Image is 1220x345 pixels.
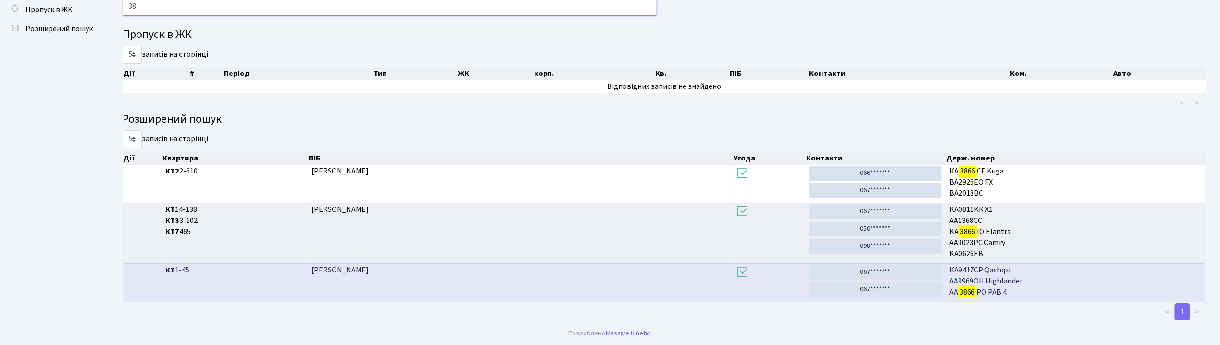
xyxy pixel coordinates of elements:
div: Розроблено . [568,328,652,339]
th: Тип [373,67,457,80]
a: 1 [1175,303,1190,320]
th: Дії [123,151,162,165]
mark: 3866 [959,164,977,178]
th: Кв. [655,67,729,80]
b: КТ [165,204,175,215]
th: корп. [533,67,655,80]
span: Пропуск в ЖК [25,4,73,15]
th: Квартира [162,151,308,165]
th: Ком. [1009,67,1113,80]
span: [PERSON_NAME] [311,166,369,176]
th: Період [223,67,373,80]
label: записів на сторінці [123,130,208,148]
b: КТ2 [165,166,179,176]
th: # [189,67,223,80]
mark: 3866 [958,285,976,299]
span: КА СЕ Kuga ВА2926ЕО FX ВА2018ВС [949,166,1202,199]
th: ПІБ [729,67,808,80]
th: Держ. номер [946,151,1206,165]
span: 1-45 [165,265,304,276]
label: записів на сторінці [123,46,208,64]
select: записів на сторінці [123,130,142,148]
span: [PERSON_NAME] [311,265,369,275]
th: ЖК [457,67,533,80]
span: Розширений пошук [25,24,93,34]
select: записів на сторінці [123,46,142,64]
a: Розширений пошук [5,19,101,38]
td: Відповідних записів не знайдено [123,80,1206,93]
th: Контакти [806,151,946,165]
h4: Розширений пошук [123,112,1206,126]
span: 14-138 3-102 465 [165,204,304,237]
b: КТ7 [165,226,179,237]
mark: 3866 [959,225,977,238]
a: Massive Kinetic [606,328,650,338]
span: 2-610 [165,166,304,177]
th: Дії [123,67,189,80]
span: [PERSON_NAME] [311,204,369,215]
span: KA0811KК X1 AA1368CC KA IO Elantra AA9023PC Camry KA0626EB [949,204,1202,259]
b: КТ [165,265,175,275]
b: КТ3 [165,215,179,226]
th: Угода [733,151,805,165]
h4: Пропуск в ЖК [123,28,1206,42]
th: Контакти [809,67,1009,80]
span: КА9417СР Qashqai АА9969ОН Highlander АА РО РАВ 4 [949,265,1202,298]
th: ПІБ [308,151,733,165]
th: Авто [1113,67,1216,80]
